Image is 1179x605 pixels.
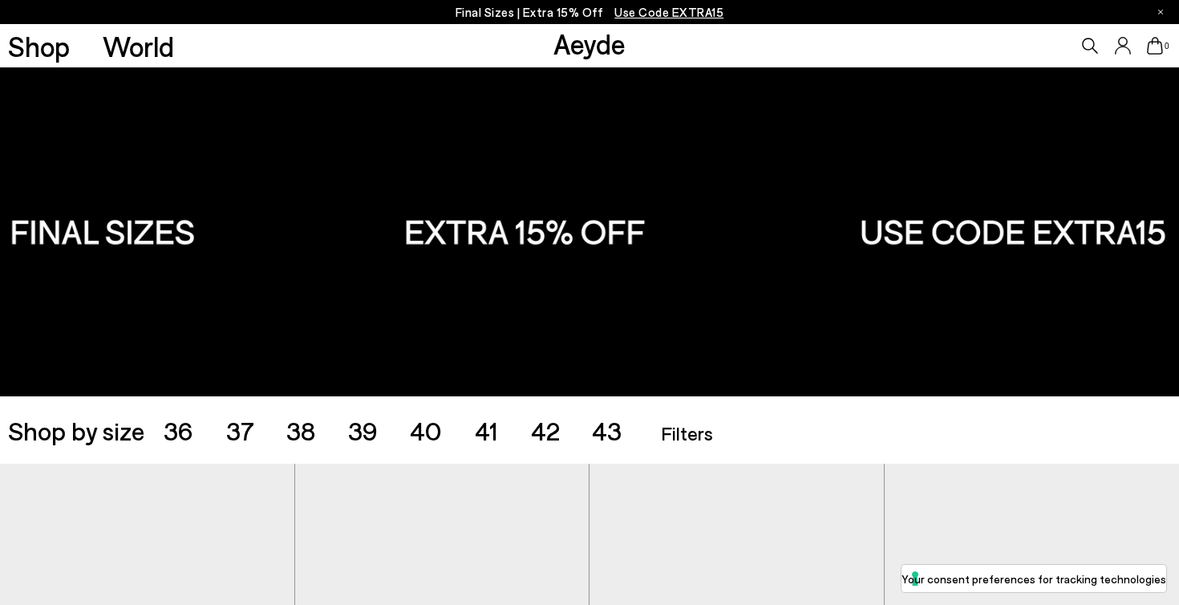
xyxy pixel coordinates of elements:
a: Shop [8,32,70,60]
span: 42 [531,415,560,445]
span: 38 [286,415,315,445]
button: Your consent preferences for tracking technologies [901,565,1166,592]
p: Final Sizes | Extra 15% Off [456,2,724,22]
a: World [103,32,174,60]
span: 37 [226,415,254,445]
label: Your consent preferences for tracking technologies [901,570,1166,587]
span: 0 [1163,42,1171,51]
span: 41 [475,415,498,445]
span: 36 [164,415,193,445]
span: Shop by size [8,417,144,443]
span: Filters [661,421,713,445]
span: 43 [592,415,622,445]
span: Navigate to /collections/ss25-final-sizes [614,5,723,19]
a: Aeyde [553,26,626,60]
span: 39 [348,415,378,445]
a: 0 [1147,37,1163,55]
span: 40 [410,415,442,445]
